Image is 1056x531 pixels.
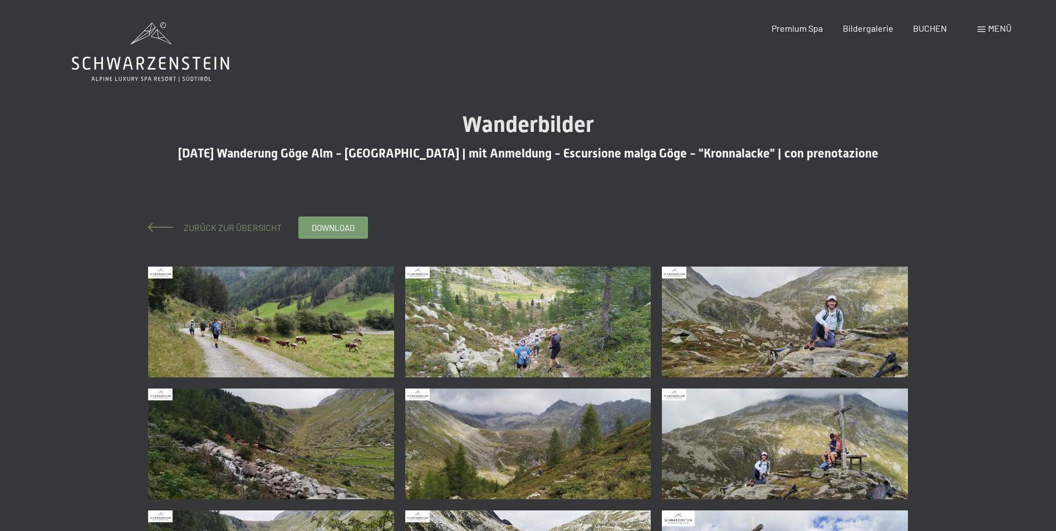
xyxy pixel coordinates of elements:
[402,383,654,505] a: 01-09-2025
[843,23,893,33] a: Bildergalerie
[405,267,651,377] img: 01-09-2025
[148,222,282,233] a: Zurück zur Übersicht
[402,261,654,383] a: 01-09-2025
[662,267,908,377] img: 01-09-2025
[913,23,947,33] a: BUCHEN
[145,383,397,505] a: 01-09-2025
[299,217,367,238] a: download
[175,222,282,233] span: Zurück zur Übersicht
[148,389,394,499] img: 01-09-2025
[178,146,878,160] span: [DATE] Wanderung Göge Alm - [GEOGRAPHIC_DATA] | mit Anmeldung - Escursione malga Göge - "Kronnala...
[312,222,355,234] span: download
[988,23,1011,33] span: Menü
[148,267,394,377] img: 01-09-2025
[145,261,397,383] a: 01-09-2025
[462,111,594,137] span: Wanderbilder
[659,383,911,505] a: 01-09-2025
[405,389,651,499] img: 01-09-2025
[659,261,911,383] a: 01-09-2025
[662,389,908,499] img: 01-09-2025
[772,23,823,33] a: Premium Spa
